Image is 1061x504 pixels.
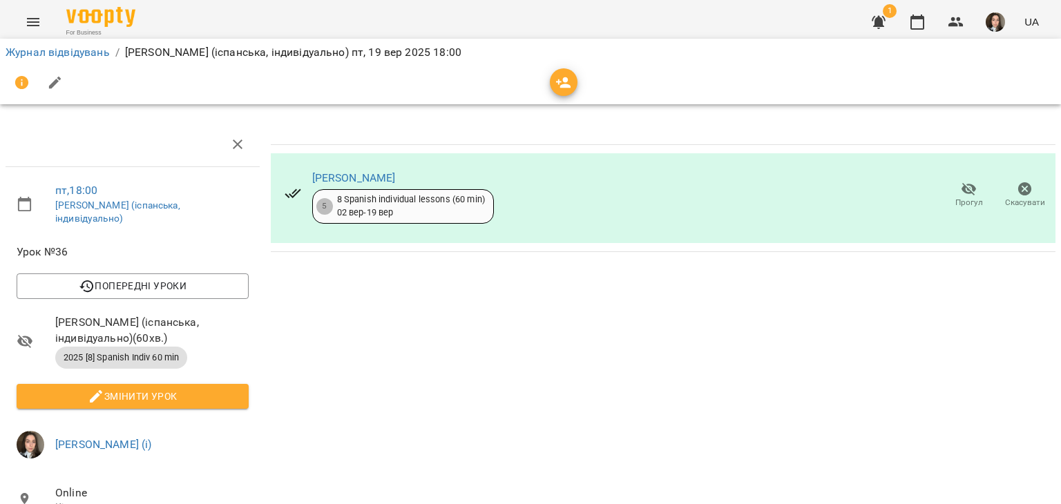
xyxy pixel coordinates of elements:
[55,200,180,224] a: [PERSON_NAME] (іспанська, індивідуально)
[125,44,461,61] p: [PERSON_NAME] (іспанська, індивідуально) пт, 19 вер 2025 18:00
[986,12,1005,32] img: 44d3d6facc12e0fb6bd7f330c78647dd.jfif
[17,384,249,409] button: Змінити урок
[55,485,249,501] span: Online
[6,46,110,59] a: Журнал відвідувань
[997,176,1053,215] button: Скасувати
[55,438,152,451] a: [PERSON_NAME] (і)
[17,6,50,39] button: Menu
[1005,197,1045,209] span: Скасувати
[55,184,97,197] a: пт , 18:00
[17,431,44,458] img: 44d3d6facc12e0fb6bd7f330c78647dd.jfif
[66,7,135,27] img: Voopty Logo
[316,198,333,215] div: 5
[941,176,997,215] button: Прогул
[55,351,187,364] span: 2025 [8] Spanish Indiv 60 min
[28,278,238,294] span: Попередні уроки
[312,171,396,184] a: [PERSON_NAME]
[17,273,249,298] button: Попередні уроки
[55,314,249,347] span: [PERSON_NAME] (іспанська, індивідуально) ( 60 хв. )
[1024,14,1039,29] span: UA
[28,388,238,405] span: Змінити урок
[955,197,983,209] span: Прогул
[115,44,120,61] li: /
[17,244,249,260] span: Урок №36
[337,193,485,219] div: 8 Spanish individual lessons (60 min) 02 вер - 19 вер
[883,4,897,18] span: 1
[66,28,135,37] span: For Business
[6,44,1055,61] nav: breadcrumb
[1019,9,1044,35] button: UA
